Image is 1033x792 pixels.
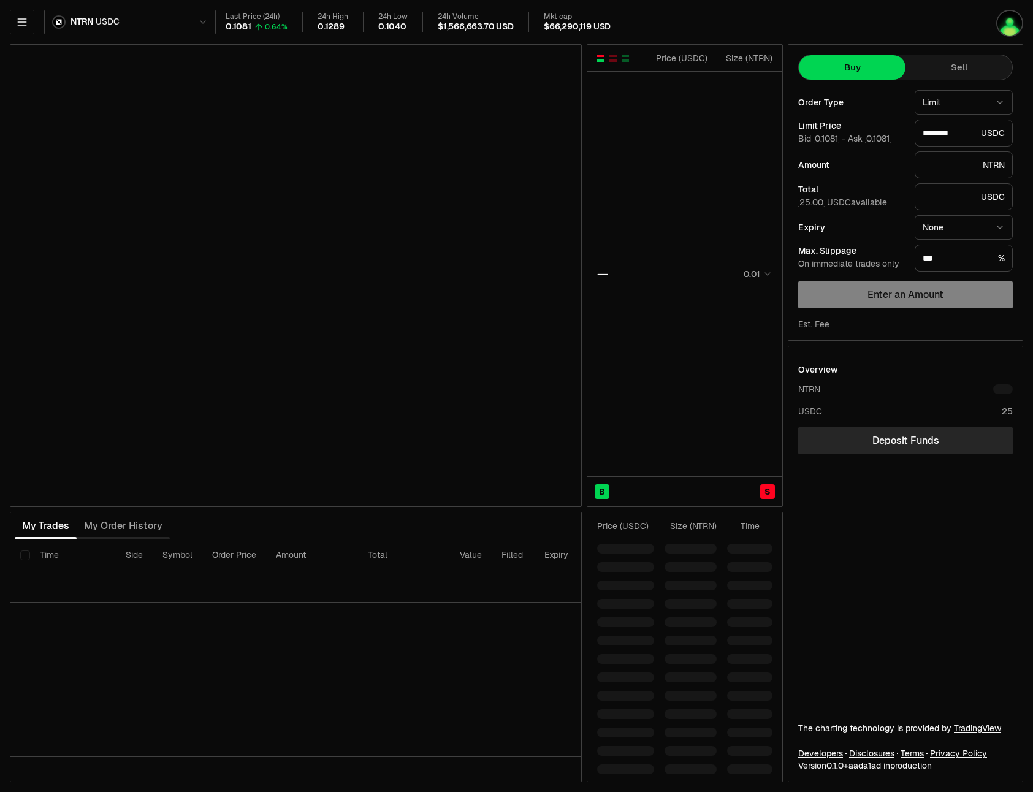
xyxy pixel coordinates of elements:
button: None [915,215,1013,240]
div: 24h Volume [438,12,514,21]
a: Disclosures [849,747,894,760]
span: B [599,485,605,498]
span: USDC available [798,197,887,208]
div: $66,290,119 USD [544,21,611,32]
div: % [915,245,1013,272]
div: 0.1289 [318,21,345,32]
div: 24h Low [378,12,408,21]
th: Time [30,539,116,571]
a: Developers [798,747,843,760]
button: Buy [799,55,905,80]
div: 0.64% [265,22,288,32]
button: 0.1081 [814,134,839,143]
div: Time [727,520,760,532]
a: Privacy Policy [930,747,987,760]
img: neutron1 [997,11,1022,36]
button: Show Sell Orders Only [608,53,618,63]
div: Order Type [798,98,905,107]
th: Order Price [202,539,266,571]
button: 25.00 [798,197,825,207]
button: Show Buy and Sell Orders [596,53,606,63]
div: Est. Fee [798,318,829,330]
div: Size ( NTRN ) [718,52,772,64]
div: NTRN [915,151,1013,178]
span: USDC [96,17,119,28]
img: NTRN Logo [53,17,64,28]
div: Price ( USDC ) [597,520,654,532]
button: Show Buy Orders Only [620,53,630,63]
div: Amount [798,161,905,169]
div: $1,566,663.70 USD [438,21,514,32]
th: Total [358,539,450,571]
div: NTRN [798,383,820,395]
div: Overview [798,364,838,376]
th: Filled [492,539,535,571]
span: NTRN [71,17,93,28]
button: Select all [20,550,30,560]
th: Value [450,539,492,571]
span: aada1ad2f77c1757f468fa0ec04a50fa47d1647e [848,760,881,771]
button: My Order History [77,514,170,538]
div: Limit Price [798,121,905,130]
iframe: Financial Chart [10,45,581,506]
button: 0.01 [740,267,772,281]
th: Symbol [153,539,202,571]
span: S [764,485,771,498]
div: Price ( USDC ) [653,52,707,64]
div: Mkt cap [544,12,611,21]
div: Total [798,185,905,194]
span: Bid - [798,134,845,145]
a: Deposit Funds [798,427,1013,454]
th: Amount [266,539,358,571]
div: Last Price (24h) [226,12,288,21]
th: Side [116,539,153,571]
div: — [597,265,608,283]
div: 0.1040 [378,21,406,32]
th: Expiry [535,539,617,571]
button: My Trades [15,514,77,538]
div: Max. Slippage [798,246,905,255]
div: 0.1081 [226,21,251,32]
div: USDC [915,120,1013,147]
a: TradingView [954,723,1001,734]
button: Sell [905,55,1012,80]
div: The charting technology is provided by [798,722,1013,734]
div: 25 [1002,405,1013,417]
span: Ask [848,134,891,145]
div: Size ( NTRN ) [665,520,717,532]
div: USDC [915,183,1013,210]
div: Version 0.1.0 + in production [798,760,1013,772]
div: USDC [798,405,822,417]
button: Limit [915,90,1013,115]
div: On immediate trades only [798,259,905,270]
button: 0.1081 [865,134,891,143]
div: 24h High [318,12,348,21]
div: Expiry [798,223,905,232]
a: Terms [901,747,924,760]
